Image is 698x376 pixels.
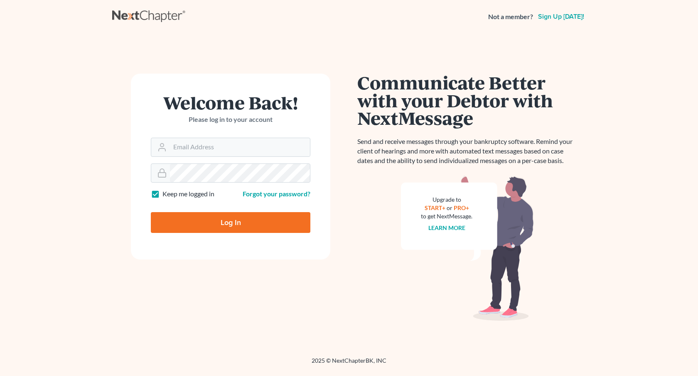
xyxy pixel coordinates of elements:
a: Forgot your password? [243,190,310,198]
img: nextmessage_bg-59042aed3d76b12b5cd301f8e5b87938c9018125f34e5fa2b7a6b67550977c72.svg [401,176,534,321]
p: Send and receive messages through your bankruptcy software. Remind your client of hearings and mo... [357,137,578,166]
div: 2025 © NextChapterBK, INC [112,356,586,371]
h1: Communicate Better with your Debtor with NextMessage [357,74,578,127]
a: START+ [425,204,445,211]
p: Please log in to your account [151,115,310,124]
label: Keep me logged in [162,189,214,199]
input: Email Address [170,138,310,156]
strong: Not a member? [488,12,533,22]
h1: Welcome Back! [151,94,310,111]
span: or [447,204,452,211]
a: PRO+ [454,204,469,211]
a: Sign up [DATE]! [536,13,586,20]
a: Learn more [428,224,465,231]
div: to get NextMessage. [421,212,472,220]
input: Log In [151,212,310,233]
div: Upgrade to [421,195,472,204]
